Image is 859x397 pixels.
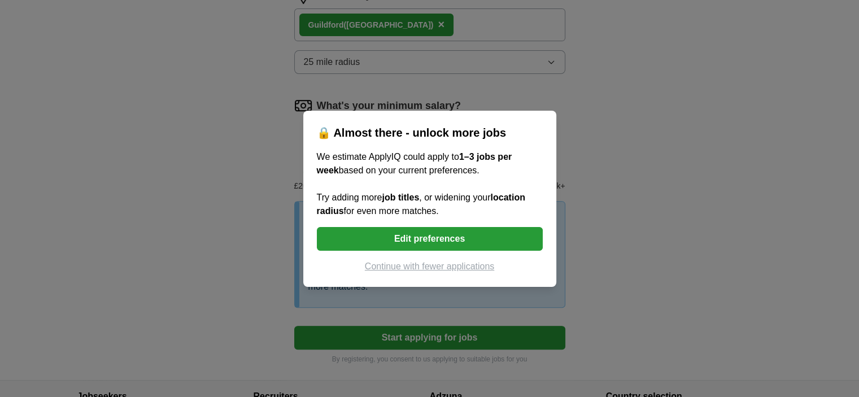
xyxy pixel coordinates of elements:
[317,126,506,139] span: 🔒 Almost there - unlock more jobs
[317,260,543,273] button: Continue with fewer applications
[317,227,543,251] button: Edit preferences
[382,193,419,202] b: job titles
[317,193,525,216] b: location radius
[317,152,525,216] span: We estimate ApplyIQ could apply to based on your current preferences. Try adding more , or wideni...
[317,152,512,175] b: 1–3 jobs per week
